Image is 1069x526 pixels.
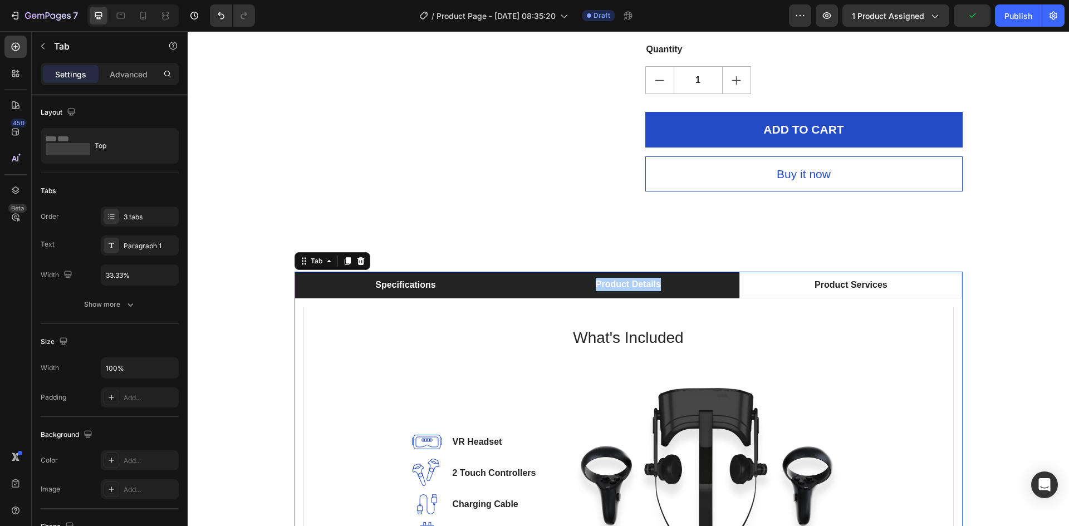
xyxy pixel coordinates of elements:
button: 1 product assigned [842,4,949,27]
div: Add... [124,485,176,495]
div: 3 tabs [124,212,176,222]
span: 1 product assigned [852,10,924,22]
p: 2 Touch Controllers [265,435,349,449]
div: Width [41,363,59,373]
p: Product Details [408,247,473,260]
div: Add... [124,456,176,466]
div: Paragraph 1 [124,241,176,251]
div: Buy it now [589,134,643,152]
span: Draft [594,11,610,21]
div: Layout [41,105,78,120]
p: Specifications [188,247,248,260]
button: Show more [41,294,179,314]
div: Add... [124,393,176,403]
p: 7 [73,9,78,22]
p: Charging Cable [265,466,331,480]
div: Order [41,212,59,222]
span: / [431,10,434,22]
p: What's Included [135,295,747,318]
input: quantity [486,36,535,62]
input: Auto [101,358,178,378]
button: Buy it now [458,125,775,161]
div: Open Intercom Messenger [1031,471,1058,498]
div: Beta [8,204,27,213]
div: Rich Text Editor. Editing area: main [625,245,702,262]
button: 7 [4,4,83,27]
div: Padding [41,392,66,402]
p: VR Headset [265,404,315,417]
div: Show more [84,299,136,310]
div: Undo/Redo [210,4,255,27]
button: increment [535,36,563,62]
div: Width [41,268,75,283]
div: Tabs [41,186,56,196]
div: Rich Text Editor. Editing area: main [186,245,249,262]
span: Product Page - [DATE] 08:35:20 [437,10,556,22]
div: Color [41,455,58,465]
div: Size [41,335,70,350]
div: Publish [1004,10,1032,22]
button: Publish [995,4,1042,27]
div: 450 [11,119,27,127]
p: Product Services [627,247,700,260]
div: Background [41,427,95,443]
p: Settings [55,68,86,80]
button: decrement [458,36,486,62]
div: ADD TO CART [576,90,656,107]
div: Text [41,239,55,249]
div: Image [41,484,60,494]
iframe: Design area [188,31,1069,526]
div: Rich Text Editor. Editing area: main [406,245,475,262]
input: Auto [101,265,178,285]
div: Top [95,133,163,159]
div: Tab [121,225,137,235]
p: Tab [54,40,149,53]
p: Advanced [110,68,148,80]
button: ADD TO CART [458,81,775,116]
